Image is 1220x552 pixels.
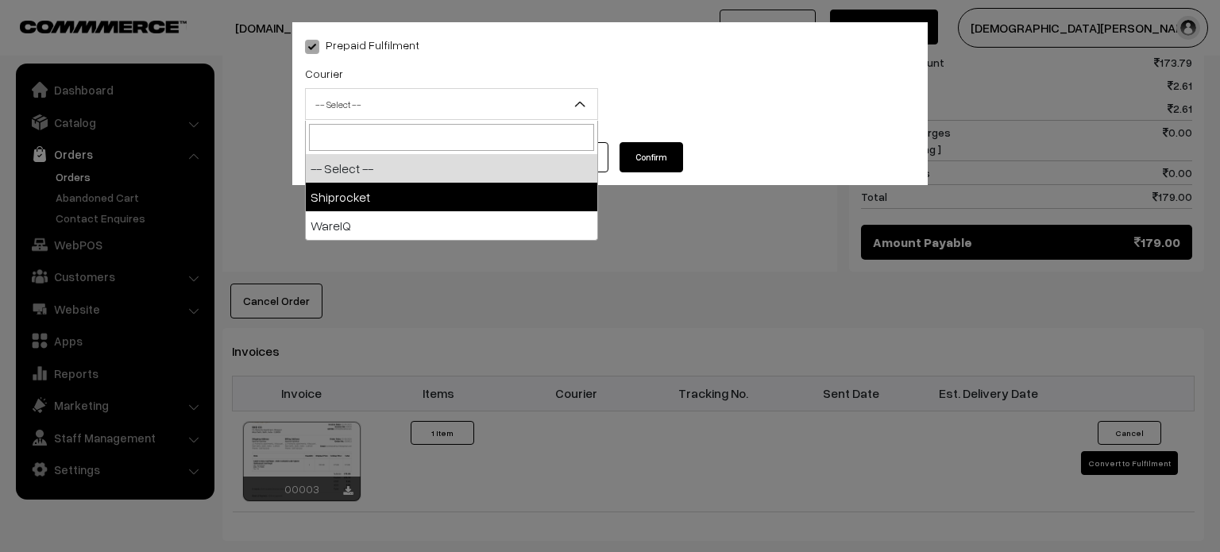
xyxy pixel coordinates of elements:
[305,37,419,53] label: Prepaid Fulfilment
[620,142,683,172] button: Confirm
[305,65,343,82] label: Courier
[306,183,597,211] li: Shiprocket
[306,154,597,183] li: -- Select --
[306,91,597,118] span: -- Select --
[306,211,597,240] li: WareIQ
[305,88,598,120] span: -- Select --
